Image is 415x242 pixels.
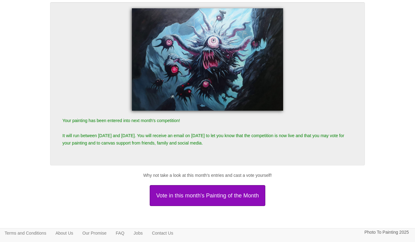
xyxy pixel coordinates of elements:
[51,228,78,238] a: About Us
[150,185,265,206] button: Vote in this month's Painting of the Month
[364,228,409,236] p: Photo To Painting 2025
[78,228,111,238] a: Our Promise
[50,172,365,179] p: Why not take a look at this month's entries and cast a vote yourself!
[132,8,283,111] img: Monster
[56,111,359,153] p: Your painting has been entered into next month's competition! It will run between [DATE] and [DAT...
[147,228,178,238] a: Contact Us
[111,228,129,238] a: FAQ
[129,228,148,238] a: Jobs
[50,185,365,206] a: Vote in this month's Painting of the Month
